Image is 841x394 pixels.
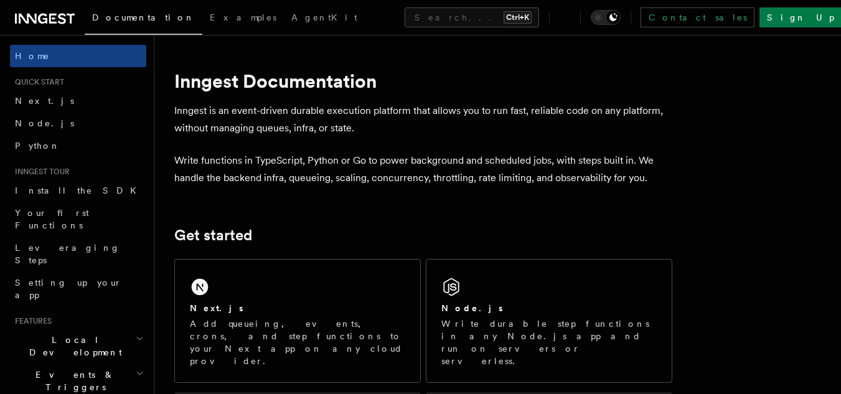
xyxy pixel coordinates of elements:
[174,152,672,187] p: Write functions in TypeScript, Python or Go to power background and scheduled jobs, with steps bu...
[202,4,284,34] a: Examples
[10,112,146,134] a: Node.js
[10,316,52,326] span: Features
[10,271,146,306] a: Setting up your app
[15,278,122,300] span: Setting up your app
[174,259,421,383] a: Next.jsAdd queueing, events, crons, and step functions to your Next app on any cloud provider.
[504,11,532,24] kbd: Ctrl+K
[190,302,243,314] h2: Next.js
[10,334,136,359] span: Local Development
[10,329,146,364] button: Local Development
[210,12,276,22] span: Examples
[15,185,144,195] span: Install the SDK
[174,227,252,244] a: Get started
[174,102,672,137] p: Inngest is an event-driven durable execution platform that allows you to run fast, reliable code ...
[15,50,50,62] span: Home
[641,7,754,27] a: Contact sales
[405,7,539,27] button: Search...Ctrl+K
[441,317,657,367] p: Write durable step functions in any Node.js app and run on servers or serverless.
[15,118,74,128] span: Node.js
[591,10,621,25] button: Toggle dark mode
[15,243,120,265] span: Leveraging Steps
[10,45,146,67] a: Home
[10,167,70,177] span: Inngest tour
[441,302,503,314] h2: Node.js
[15,141,60,151] span: Python
[10,90,146,112] a: Next.js
[15,96,74,106] span: Next.js
[291,12,357,22] span: AgentKit
[10,179,146,202] a: Install the SDK
[426,259,672,383] a: Node.jsWrite durable step functions in any Node.js app and run on servers or serverless.
[15,208,89,230] span: Your first Functions
[10,237,146,271] a: Leveraging Steps
[284,4,365,34] a: AgentKit
[10,368,136,393] span: Events & Triggers
[10,134,146,157] a: Python
[10,77,64,87] span: Quick start
[174,70,672,92] h1: Inngest Documentation
[85,4,202,35] a: Documentation
[92,12,195,22] span: Documentation
[10,202,146,237] a: Your first Functions
[190,317,405,367] p: Add queueing, events, crons, and step functions to your Next app on any cloud provider.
